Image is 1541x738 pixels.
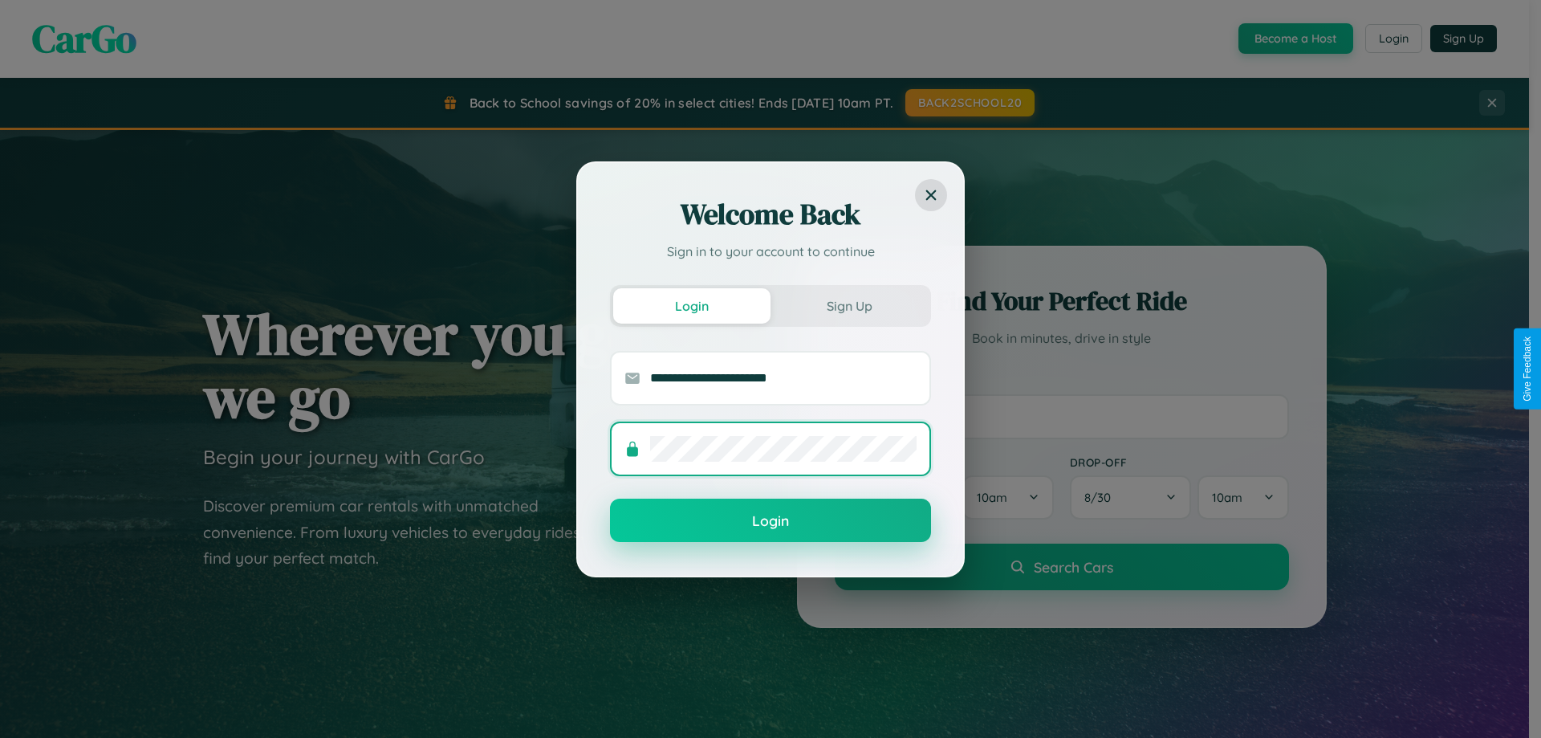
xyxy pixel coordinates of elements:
[770,288,928,324] button: Sign Up
[613,288,770,324] button: Login
[610,242,931,261] p: Sign in to your account to continue
[610,195,931,234] h2: Welcome Back
[1522,336,1533,402] div: Give Feedback
[610,499,931,542] button: Login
